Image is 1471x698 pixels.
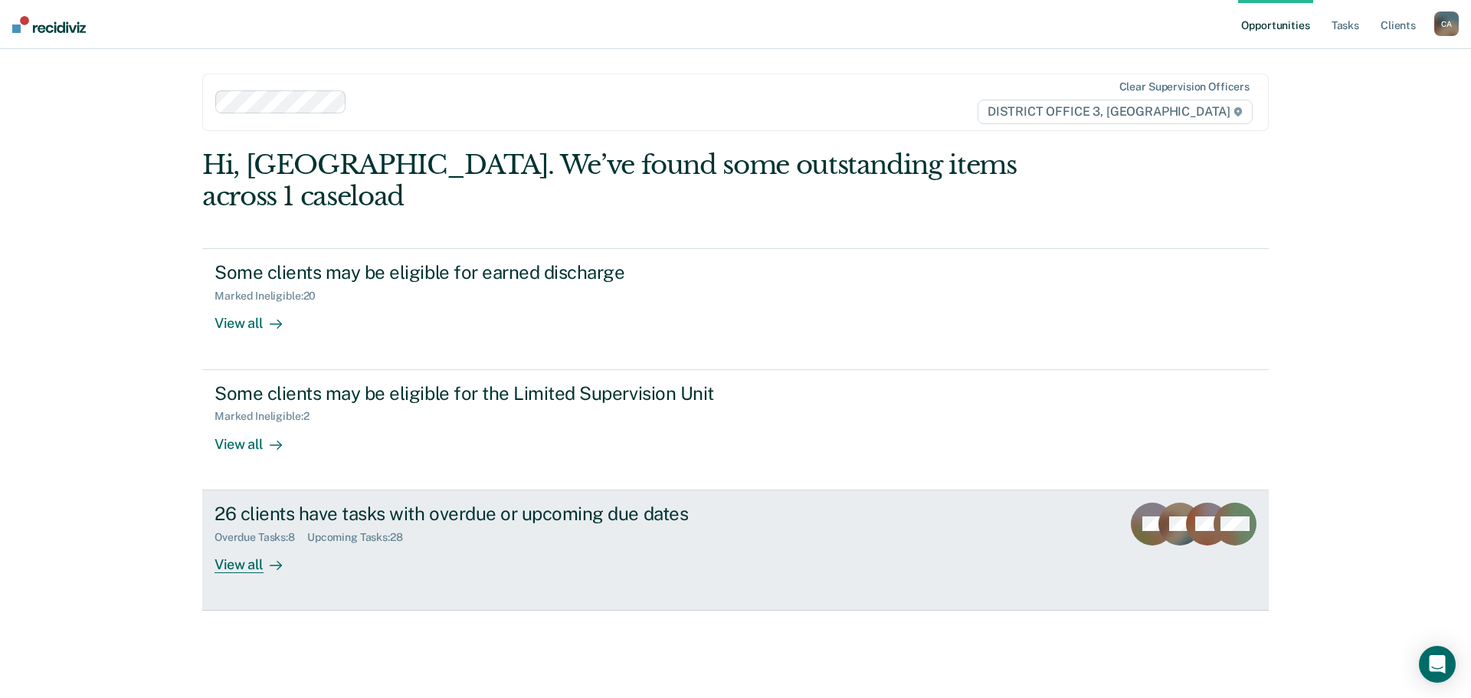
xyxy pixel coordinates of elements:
[215,531,307,544] div: Overdue Tasks : 8
[202,248,1269,369] a: Some clients may be eligible for earned dischargeMarked Ineligible:20View all
[12,16,86,33] img: Recidiviz
[978,100,1253,124] span: DISTRICT OFFICE 3, [GEOGRAPHIC_DATA]
[1419,646,1456,683] div: Open Intercom Messenger
[307,531,415,544] div: Upcoming Tasks : 28
[1434,11,1459,36] button: CA
[215,410,321,423] div: Marked Ineligible : 2
[215,423,300,453] div: View all
[215,503,752,525] div: 26 clients have tasks with overdue or upcoming due dates
[215,261,752,283] div: Some clients may be eligible for earned discharge
[215,290,328,303] div: Marked Ineligible : 20
[1434,11,1459,36] div: C A
[215,303,300,333] div: View all
[215,382,752,405] div: Some clients may be eligible for the Limited Supervision Unit
[202,490,1269,611] a: 26 clients have tasks with overdue or upcoming due datesOverdue Tasks:8Upcoming Tasks:28View all
[215,543,300,573] div: View all
[1119,80,1250,93] div: Clear supervision officers
[202,149,1056,212] div: Hi, [GEOGRAPHIC_DATA]. We’ve found some outstanding items across 1 caseload
[202,370,1269,490] a: Some clients may be eligible for the Limited Supervision UnitMarked Ineligible:2View all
